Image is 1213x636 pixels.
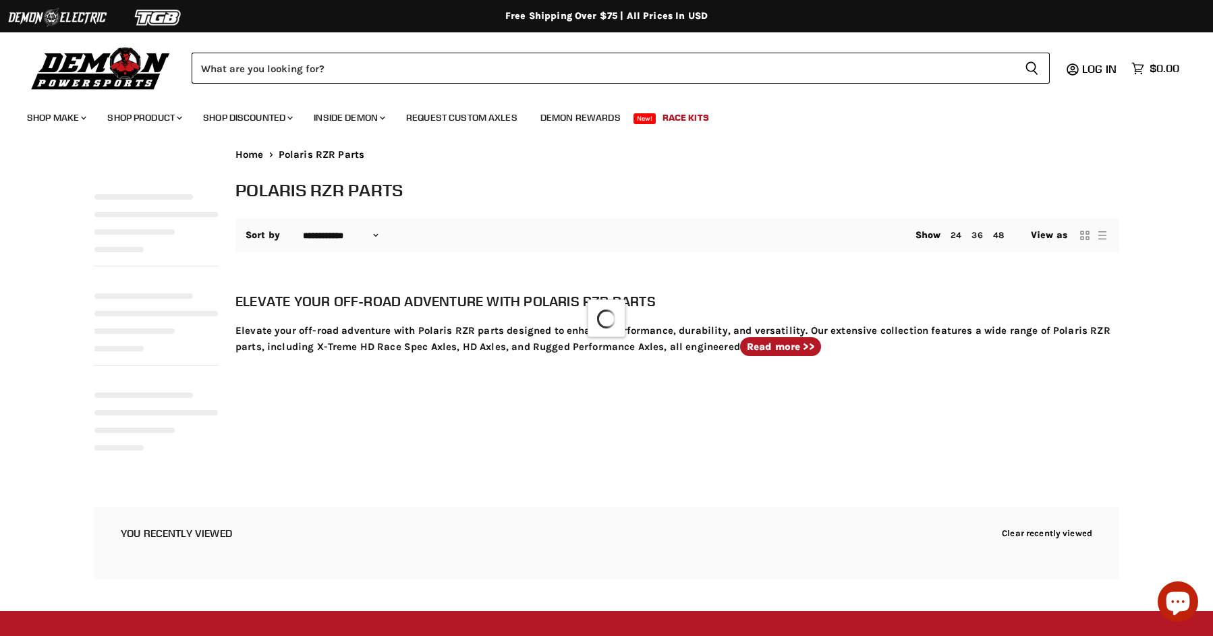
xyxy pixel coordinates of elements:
a: Request Custom Axles [396,104,528,132]
h1: Polaris RZR Parts [235,179,1119,201]
a: Log in [1076,63,1125,75]
span: $0.00 [1150,62,1179,75]
p: Elevate your off-road adventure with Polaris RZR parts designed to enhance performance, durabilit... [235,322,1119,355]
img: Demon Powersports [27,44,175,92]
a: Inside Demon [304,104,393,132]
a: Shop Discounted [193,104,301,132]
a: Race Kits [652,104,719,132]
span: View as [1031,230,1067,241]
strong: Read more >> [747,341,814,353]
a: 36 [971,230,982,240]
button: Search [1014,53,1050,84]
div: Free Shipping Over $75 | All Prices In USD [67,10,1146,22]
inbox-online-store-chat: Shopify online store chat [1154,581,1202,625]
a: Demon Rewards [530,104,631,132]
img: Demon Electric Logo 2 [7,5,108,30]
nav: Breadcrumbs [235,149,1119,161]
button: Clear recently viewed [1002,528,1092,538]
span: New! [633,113,656,124]
h2: You recently viewed [121,527,232,539]
nav: Collection utilities [235,219,1119,252]
a: Shop Make [17,104,94,132]
ul: Main menu [17,98,1176,132]
form: Product [192,53,1050,84]
label: Sort by [246,230,280,241]
button: grid view [1078,229,1092,242]
img: TGB Logo 2 [108,5,209,30]
a: Home [235,149,264,161]
a: Shop Product [97,104,190,132]
span: Log in [1082,62,1117,76]
a: $0.00 [1125,59,1186,78]
a: 48 [993,230,1004,240]
span: Show [915,229,941,241]
aside: Recently viewed products [67,507,1146,579]
input: Search [192,53,1014,84]
span: Polaris RZR Parts [279,149,365,161]
a: 24 [951,230,961,240]
h2: Elevate Your Off-Road Adventure with Polaris RZR Parts [235,291,1119,312]
button: list view [1096,229,1109,242]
